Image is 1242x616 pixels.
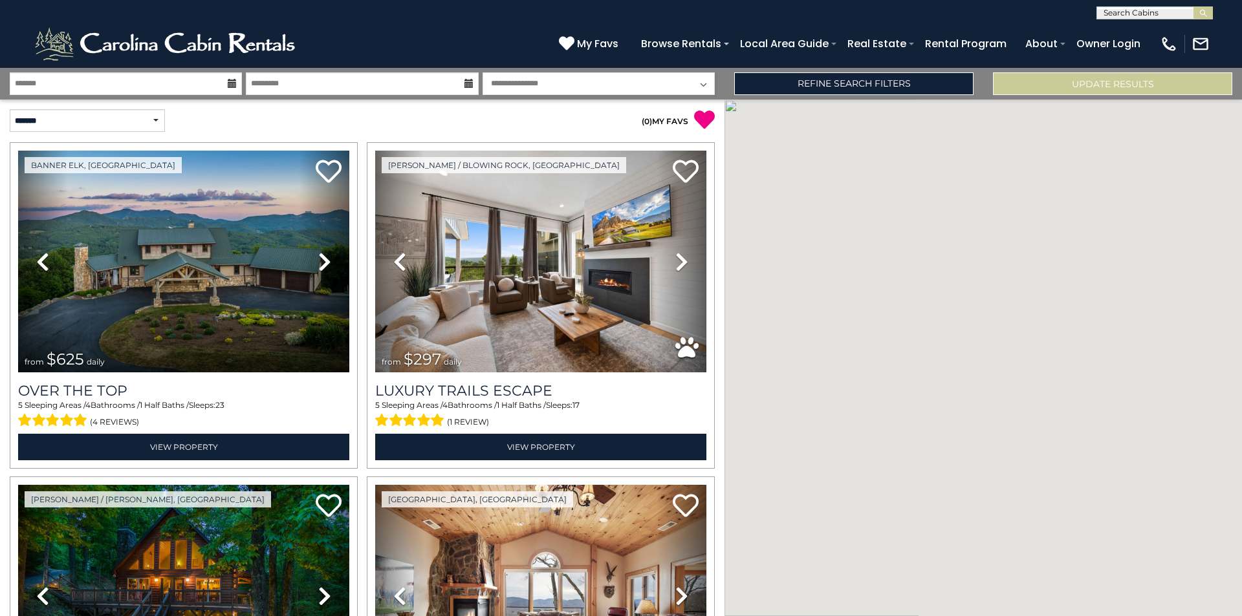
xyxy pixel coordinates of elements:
[18,434,349,460] a: View Property
[375,382,706,399] a: Luxury Trails Escape
[382,157,626,173] a: [PERSON_NAME] / Blowing Rock, [GEOGRAPHIC_DATA]
[375,151,706,372] img: thumbnail_168695581.jpeg
[18,151,349,372] img: thumbnail_167153549.jpeg
[642,116,652,126] span: ( )
[382,491,573,507] a: [GEOGRAPHIC_DATA], [GEOGRAPHIC_DATA]
[18,400,23,410] span: 5
[375,434,706,460] a: View Property
[577,36,618,52] span: My Favs
[316,158,342,186] a: Add to favorites
[1192,35,1210,53] img: mail-regular-white.png
[673,493,699,520] a: Add to favorites
[18,382,349,399] a: Over The Top
[1070,32,1147,55] a: Owner Login
[559,36,622,52] a: My Favs
[32,25,301,63] img: White-1-2.png
[25,357,44,366] span: from
[140,400,189,410] span: 1 Half Baths /
[919,32,1013,55] a: Rental Program
[85,400,91,410] span: 4
[993,72,1232,95] button: Update Results
[375,399,706,430] div: Sleeping Areas / Bathrooms / Sleeps:
[644,116,649,126] span: 0
[1019,32,1064,55] a: About
[316,493,342,520] a: Add to favorites
[90,414,139,430] span: (4 reviews)
[572,400,580,410] span: 17
[404,350,441,368] span: $297
[87,357,105,366] span: daily
[375,400,380,410] span: 5
[642,116,688,126] a: (0)MY FAVS
[47,350,84,368] span: $625
[442,400,448,410] span: 4
[1160,35,1178,53] img: phone-regular-white.png
[635,32,728,55] a: Browse Rentals
[25,491,271,507] a: [PERSON_NAME] / [PERSON_NAME], [GEOGRAPHIC_DATA]
[25,157,182,173] a: Banner Elk, [GEOGRAPHIC_DATA]
[734,72,974,95] a: Refine Search Filters
[841,32,913,55] a: Real Estate
[447,414,489,430] span: (1 review)
[497,400,546,410] span: 1 Half Baths /
[18,399,349,430] div: Sleeping Areas / Bathrooms / Sleeps:
[673,158,699,186] a: Add to favorites
[215,400,224,410] span: 23
[734,32,835,55] a: Local Area Guide
[382,357,401,366] span: from
[444,357,462,366] span: daily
